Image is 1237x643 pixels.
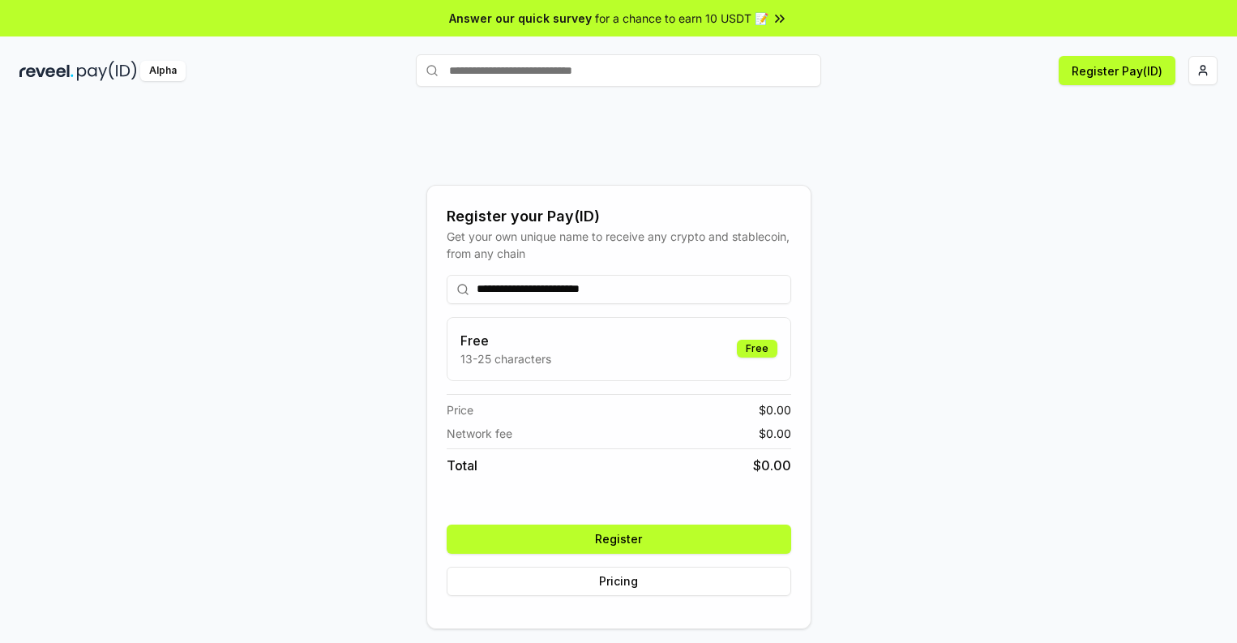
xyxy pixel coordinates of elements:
[447,456,477,475] span: Total
[449,10,592,27] span: Answer our quick survey
[447,401,473,418] span: Price
[759,425,791,442] span: $ 0.00
[447,205,791,228] div: Register your Pay(ID)
[140,61,186,81] div: Alpha
[447,525,791,554] button: Register
[447,228,791,262] div: Get your own unique name to receive any crypto and stablecoin, from any chain
[460,350,551,367] p: 13-25 characters
[460,331,551,350] h3: Free
[19,61,74,81] img: reveel_dark
[737,340,777,358] div: Free
[595,10,768,27] span: for a chance to earn 10 USDT 📝
[1059,56,1175,85] button: Register Pay(ID)
[447,567,791,596] button: Pricing
[753,456,791,475] span: $ 0.00
[759,401,791,418] span: $ 0.00
[447,425,512,442] span: Network fee
[77,61,137,81] img: pay_id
